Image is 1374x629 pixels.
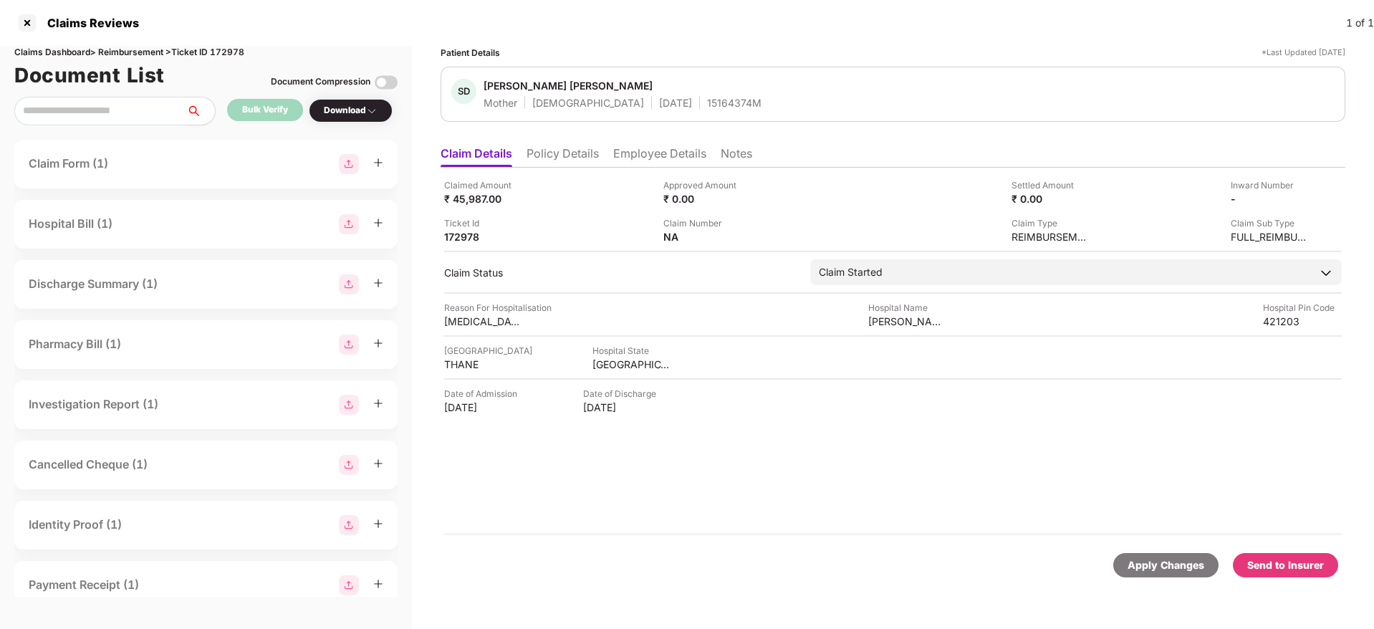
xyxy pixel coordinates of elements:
div: Hospital State [592,344,671,357]
div: [MEDICAL_DATA] AND SHOULDER [MEDICAL_DATA] [444,314,523,328]
img: svg+xml;base64,PHN2ZyBpZD0iR3JvdXBfMjg4MTMiIGRhdGEtbmFtZT0iR3JvdXAgMjg4MTMiIHhtbG5zPSJodHRwOi8vd3... [339,575,359,595]
div: Download [324,104,378,117]
div: Send to Insurer [1247,557,1324,573]
span: plus [373,218,383,228]
div: Document Compression [271,75,370,89]
img: svg+xml;base64,PHN2ZyBpZD0iR3JvdXBfMjg4MTMiIGRhdGEtbmFtZT0iR3JvdXAgMjg4MTMiIHhtbG5zPSJodHRwOi8vd3... [339,214,359,234]
div: Claims Reviews [39,16,139,30]
div: [GEOGRAPHIC_DATA] [444,344,532,357]
li: Employee Details [613,146,706,167]
div: Claimed Amount [444,178,523,192]
div: THANE [444,357,523,371]
div: 421203 [1263,314,1342,328]
div: NA [663,230,742,244]
span: plus [373,519,383,529]
div: Mother [484,96,517,110]
span: plus [373,458,383,469]
div: Cancelled Cheque (1) [29,456,148,474]
div: [PERSON_NAME] MEMORIAL [868,314,947,328]
div: *Last Updated [DATE] [1262,46,1345,59]
div: [DEMOGRAPHIC_DATA] [532,96,644,110]
span: plus [373,579,383,589]
img: svg+xml;base64,PHN2ZyBpZD0iR3JvdXBfMjg4MTMiIGRhdGEtbmFtZT0iR3JvdXAgMjg4MTMiIHhtbG5zPSJodHRwOi8vd3... [339,154,359,174]
div: ₹ 0.00 [663,192,742,206]
div: 172978 [444,230,523,244]
div: ₹ 0.00 [1012,192,1090,206]
span: search [186,105,215,117]
div: Claim Sub Type [1231,216,1310,230]
div: Inward Number [1231,178,1310,192]
img: svg+xml;base64,PHN2ZyBpZD0iR3JvdXBfMjg4MTMiIGRhdGEtbmFtZT0iR3JvdXAgMjg4MTMiIHhtbG5zPSJodHRwOi8vd3... [339,455,359,475]
img: svg+xml;base64,PHN2ZyBpZD0iR3JvdXBfMjg4MTMiIGRhdGEtbmFtZT0iR3JvdXAgMjg4MTMiIHhtbG5zPSJodHRwOi8vd3... [339,515,359,535]
h1: Document List [14,59,165,91]
div: Hospital Pin Code [1263,301,1342,314]
div: 15164374M [707,96,762,110]
button: search [186,97,216,125]
div: Patient Details [441,46,500,59]
div: ₹ 45,987.00 [444,192,523,206]
img: svg+xml;base64,PHN2ZyBpZD0iR3JvdXBfMjg4MTMiIGRhdGEtbmFtZT0iR3JvdXAgMjg4MTMiIHhtbG5zPSJodHRwOi8vd3... [339,274,359,294]
div: Claim Type [1012,216,1090,230]
div: [DATE] [659,96,692,110]
div: Payment Receipt (1) [29,576,139,594]
div: Ticket Id [444,216,523,230]
div: Bulk Verify [242,103,288,117]
div: FULL_REIMBURSEMENT [1231,230,1310,244]
li: Claim Details [441,146,512,167]
span: plus [373,338,383,348]
div: [PERSON_NAME] [PERSON_NAME] [484,79,653,92]
div: Claims Dashboard > Reimbursement > Ticket ID 172978 [14,46,398,59]
img: svg+xml;base64,PHN2ZyBpZD0iVG9nZ2xlLTMyeDMyIiB4bWxucz0iaHR0cDovL3d3dy53My5vcmcvMjAwMC9zdmciIHdpZH... [375,71,398,94]
div: Hospital Name [868,301,947,314]
div: [DATE] [444,400,523,414]
div: Date of Discharge [583,387,662,400]
div: Approved Amount [663,178,742,192]
img: svg+xml;base64,PHN2ZyBpZD0iR3JvdXBfMjg4MTMiIGRhdGEtbmFtZT0iR3JvdXAgMjg4MTMiIHhtbG5zPSJodHRwOi8vd3... [339,395,359,415]
div: Reason For Hospitalisation [444,301,552,314]
div: Identity Proof (1) [29,516,122,534]
div: Date of Admission [444,387,523,400]
div: Discharge Summary (1) [29,275,158,293]
img: svg+xml;base64,PHN2ZyBpZD0iR3JvdXBfMjg4MTMiIGRhdGEtbmFtZT0iR3JvdXAgMjg4MTMiIHhtbG5zPSJodHRwOi8vd3... [339,335,359,355]
div: Claim Number [663,216,742,230]
div: 1 of 1 [1346,15,1374,31]
li: Policy Details [527,146,599,167]
img: downArrowIcon [1319,266,1333,280]
span: plus [373,398,383,408]
div: Claim Started [819,264,883,280]
span: plus [373,278,383,288]
div: Hospital Bill (1) [29,215,112,233]
div: Claim Form (1) [29,155,108,173]
div: SD [451,79,476,104]
img: svg+xml;base64,PHN2ZyBpZD0iRHJvcGRvd24tMzJ4MzIiIHhtbG5zPSJodHRwOi8vd3d3LnczLm9yZy8yMDAwL3N2ZyIgd2... [366,105,378,117]
div: [DATE] [583,400,662,414]
span: plus [373,158,383,168]
div: Investigation Report (1) [29,395,158,413]
div: Settled Amount [1012,178,1090,192]
div: [GEOGRAPHIC_DATA] [592,357,671,371]
div: - [1231,192,1310,206]
div: Apply Changes [1128,557,1204,573]
div: Claim Status [444,266,796,279]
li: Notes [721,146,752,167]
div: Pharmacy Bill (1) [29,335,121,353]
div: REIMBURSEMENT [1012,230,1090,244]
